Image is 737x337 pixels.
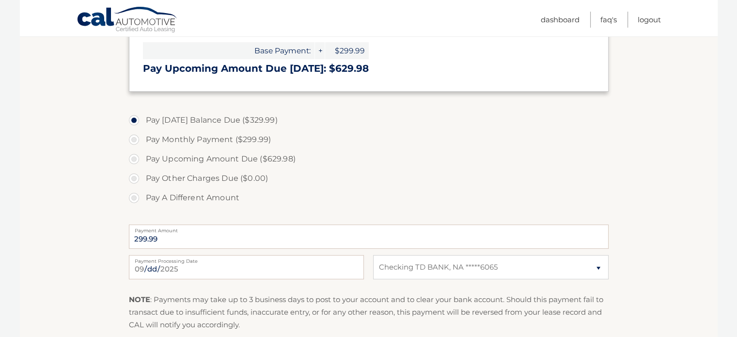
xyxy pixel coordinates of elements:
strong: NOTE [129,295,150,304]
input: Payment Date [129,255,364,279]
label: Pay Monthly Payment ($299.99) [129,130,609,149]
label: Payment Amount [129,225,609,232]
label: Pay [DATE] Balance Due ($329.99) [129,111,609,130]
a: Cal Automotive [77,6,178,34]
label: Payment Processing Date [129,255,364,263]
a: Dashboard [541,12,580,28]
label: Pay Other Charges Due ($0.00) [129,169,609,188]
p: : Payments may take up to 3 business days to post to your account and to clear your bank account.... [129,293,609,332]
label: Pay A Different Amount [129,188,609,208]
label: Pay Upcoming Amount Due ($629.98) [129,149,609,169]
span: + [315,42,325,59]
input: Payment Amount [129,225,609,249]
span: $299.99 [325,42,369,59]
a: FAQ's [600,12,617,28]
span: Base Payment: [143,42,314,59]
h3: Pay Upcoming Amount Due [DATE]: $629.98 [143,63,595,75]
a: Logout [638,12,661,28]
